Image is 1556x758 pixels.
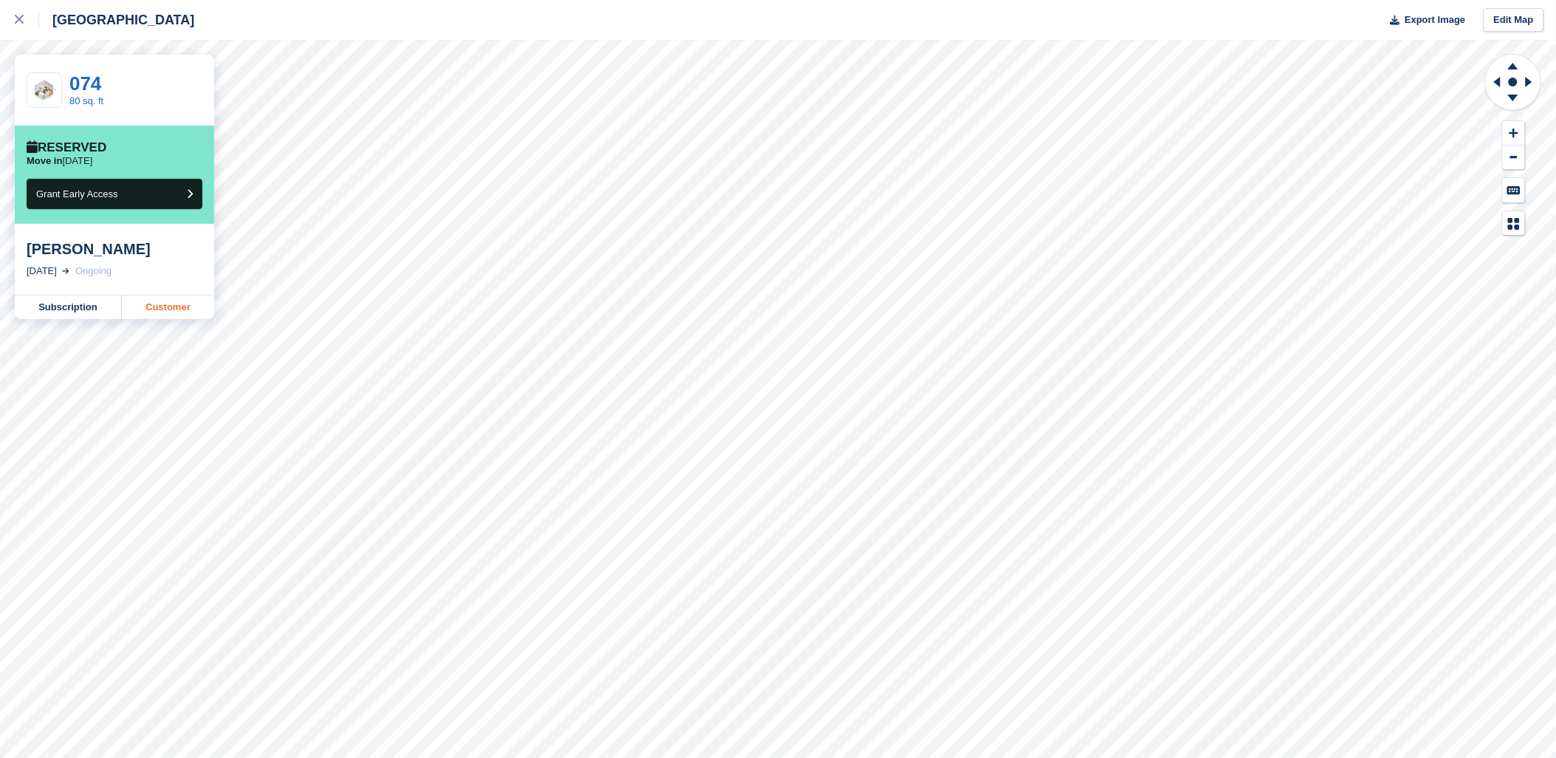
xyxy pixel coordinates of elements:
a: 80 sq. ft [69,95,103,106]
button: Zoom Out [1503,146,1525,170]
button: Map Legend [1503,211,1525,236]
button: Export Image [1382,8,1466,33]
p: [DATE] [27,155,92,167]
img: SCA-80sqft.jpg [27,78,61,102]
span: Move in [27,155,62,166]
div: Reserved [27,140,106,155]
img: arrow-right-light-icn-cde0832a797a2874e46488d9cf13f60e5c3a73dbe684e267c42b8395dfbc2abf.svg [62,268,69,274]
div: Ongoing [75,264,112,279]
a: Edit Map [1484,8,1544,33]
a: Customer [122,296,214,319]
a: 074 [69,72,101,95]
span: Grant Early Access [36,188,118,199]
a: Subscription [15,296,122,319]
button: Grant Early Access [27,179,202,209]
div: [DATE] [27,264,57,279]
button: Keyboard Shortcuts [1503,178,1525,202]
button: Zoom In [1503,121,1525,146]
span: Export Image [1405,13,1465,27]
div: [GEOGRAPHIC_DATA] [39,11,194,29]
div: [PERSON_NAME] [27,240,202,258]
